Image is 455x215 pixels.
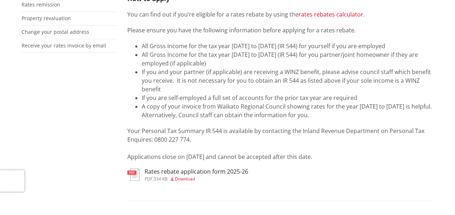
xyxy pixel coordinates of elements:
[145,177,248,181] div: ,
[127,127,434,161] p: Your Personal Tax Summary IR 544 is available by contacting the Inland Revenue Department on Pers...
[145,168,248,175] h3: Rates rebate application form 2025-26
[142,42,434,50] li: All Gross Income for the tax year [DATE] to [DATE] (IR 544) for yourself if you are employed
[127,168,248,181] a: Rates rebate application form 2025-26 pdf,334 KB Download
[154,176,168,182] span: 334 KB
[175,176,195,182] span: Download
[142,68,434,93] li: If you and your partner (if applicable) are receiving a WINZ benefit, please advise council staff...
[22,28,89,35] a: Change your postal address
[127,26,434,35] p: Please ensure you have the following information before applying for a rates rebate.
[127,168,140,181] img: document-pdf.svg
[142,50,434,68] li: All Gross Income for the tax year [DATE] to [DATE] (IR 544) for you partner/joint homeowner if th...
[422,185,448,211] iframe: Messenger Launcher
[142,102,434,119] li: A copy of your invoice from Waikato Regional Council showing rates for the year [DATE] to [DATE] ...
[142,93,434,102] li: If you are self-employed a full set of accounts for the prior tax year are required
[127,10,434,19] p: You can find out if you’re eligible for a rates rebate by using the .
[299,10,363,18] a: rates rebates calculator
[145,176,153,182] span: pdf
[22,42,106,49] a: Receive your rates invoice by email
[22,15,71,22] a: Property revaluation
[22,1,60,8] a: Rates remission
